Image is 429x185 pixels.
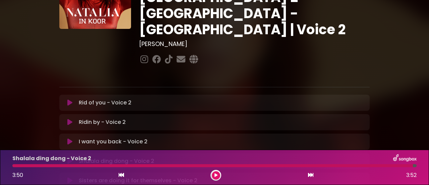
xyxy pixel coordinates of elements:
[79,118,126,126] p: Ridin by - Voice 2
[393,154,417,163] img: songbox-logo-white.png
[12,171,23,179] span: 3:50
[406,171,417,179] span: 3:52
[12,154,91,163] p: Shalala ding dong - Voice 2
[79,99,131,107] p: Rid of you - Voice 2
[79,138,147,146] p: I want you back - Voice 2
[139,40,370,48] h3: [PERSON_NAME]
